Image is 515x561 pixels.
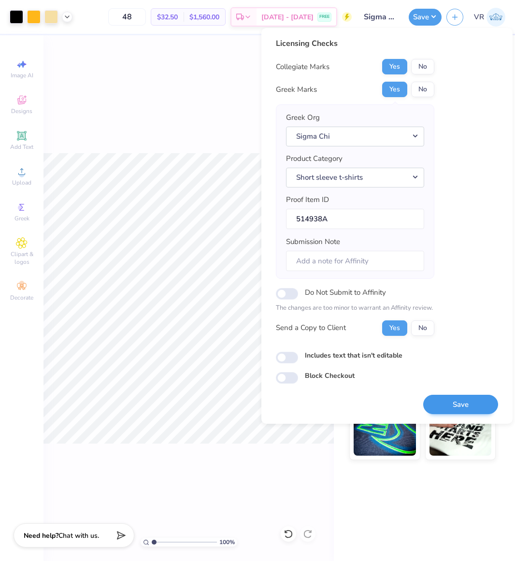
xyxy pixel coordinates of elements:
span: Greek [14,215,29,222]
label: Do Not Submit to Affinity [305,286,386,299]
div: Licensing Checks [276,38,434,49]
span: 100 % [219,538,235,547]
span: Add Text [10,143,33,151]
label: Proof Item ID [286,194,329,205]
button: Yes [382,59,407,74]
span: Upload [12,179,31,187]
p: The changes are too minor to warrant an Affinity review. [276,303,434,313]
span: Designs [11,107,32,115]
button: Save [423,395,498,415]
div: Send a Copy to Client [276,322,346,333]
button: Save [409,9,442,26]
span: Image AI [11,72,33,79]
button: Yes [382,320,407,336]
button: No [411,320,434,336]
input: Untitled Design [357,7,404,27]
img: Glow in the Dark Ink [354,407,416,456]
label: Greek Org [286,112,320,123]
span: Clipart & logos [5,250,39,266]
label: Product Category [286,153,343,164]
div: Collegiate Marks [276,61,329,72]
label: Block Checkout [305,371,355,381]
span: FREE [319,14,329,20]
button: Sigma Chi [286,127,424,146]
span: [DATE] - [DATE] [261,12,314,22]
input: – – [108,8,146,26]
strong: Need help? [24,531,58,540]
button: Short sleeve t-shirts [286,168,424,187]
button: No [411,82,434,97]
label: Includes text that isn't editable [305,350,402,360]
span: $1,560.00 [189,12,219,22]
span: $32.50 [157,12,178,22]
button: No [411,59,434,74]
div: Greek Marks [276,84,317,95]
button: Yes [382,82,407,97]
img: Water based Ink [429,407,492,456]
span: Chat with us. [58,531,99,540]
img: Val Rhey Lodueta [486,8,505,27]
span: VR [474,12,484,23]
span: Decorate [10,294,33,302]
a: VR [474,8,505,27]
input: Add a note for Affinity [286,251,424,272]
label: Submission Note [286,236,340,247]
